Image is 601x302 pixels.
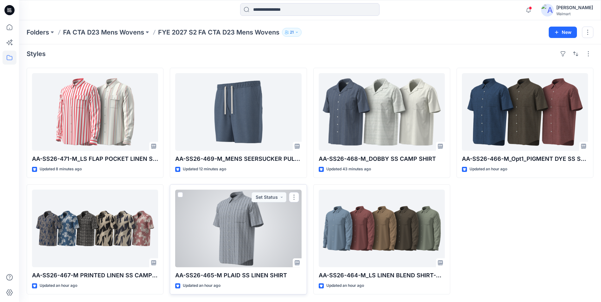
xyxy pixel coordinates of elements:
[183,282,221,289] p: Updated an hour ago
[556,4,593,11] div: [PERSON_NAME]
[175,154,301,163] p: AA-SS26-469-M_MENS SEERSUCKER PULL-ON SHORT
[40,282,77,289] p: Updated an hour ago
[326,282,364,289] p: Updated an hour ago
[319,190,445,267] a: AA-SS26-464-M_LS LINEN BLEND SHIRT-PIGMENT DYE-
[175,73,301,151] a: AA-SS26-469-M_MENS SEERSUCKER PULL-ON SHORT
[175,271,301,280] p: AA-SS26-465-M PLAID SS LINEN SHIRT
[175,190,301,267] a: AA-SS26-465-M PLAID SS LINEN SHIRT
[27,28,49,37] a: Folders
[326,166,371,173] p: Updated 43 minutes ago
[319,271,445,280] p: AA-SS26-464-M_LS LINEN BLEND SHIRT-PIGMENT DYE-
[549,27,577,38] button: New
[40,166,82,173] p: Updated 8 minutes ago
[556,11,593,16] div: Walmart
[282,28,302,37] button: 21
[319,154,445,163] p: AA-SS26-468-M_DOBBY SS CAMP SHIRT
[462,73,588,151] a: AA-SS26-466-M_Opt1_PIGMENT DYE SS SHIRT
[158,28,279,37] p: FYE 2027 S2 FA CTA D23 Mens Wovens
[183,166,226,173] p: Updated 12 minutes ago
[462,154,588,163] p: AA-SS26-466-M_Opt1_PIGMENT DYE SS SHIRT
[63,28,144,37] a: FA CTA D23 Mens Wovens
[290,29,294,36] p: 21
[32,154,158,163] p: AA-SS26-471-M_LS FLAP POCKET LINEN SHIRT-
[319,73,445,151] a: AA-SS26-468-M_DOBBY SS CAMP SHIRT
[541,4,554,16] img: avatar
[32,271,158,280] p: AA-SS26-467-M PRINTED LINEN SS CAMP SHIRT
[32,73,158,151] a: AA-SS26-471-M_LS FLAP POCKET LINEN SHIRT-
[27,50,46,58] h4: Styles
[32,190,158,267] a: AA-SS26-467-M PRINTED LINEN SS CAMP SHIRT
[470,166,507,173] p: Updated an hour ago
